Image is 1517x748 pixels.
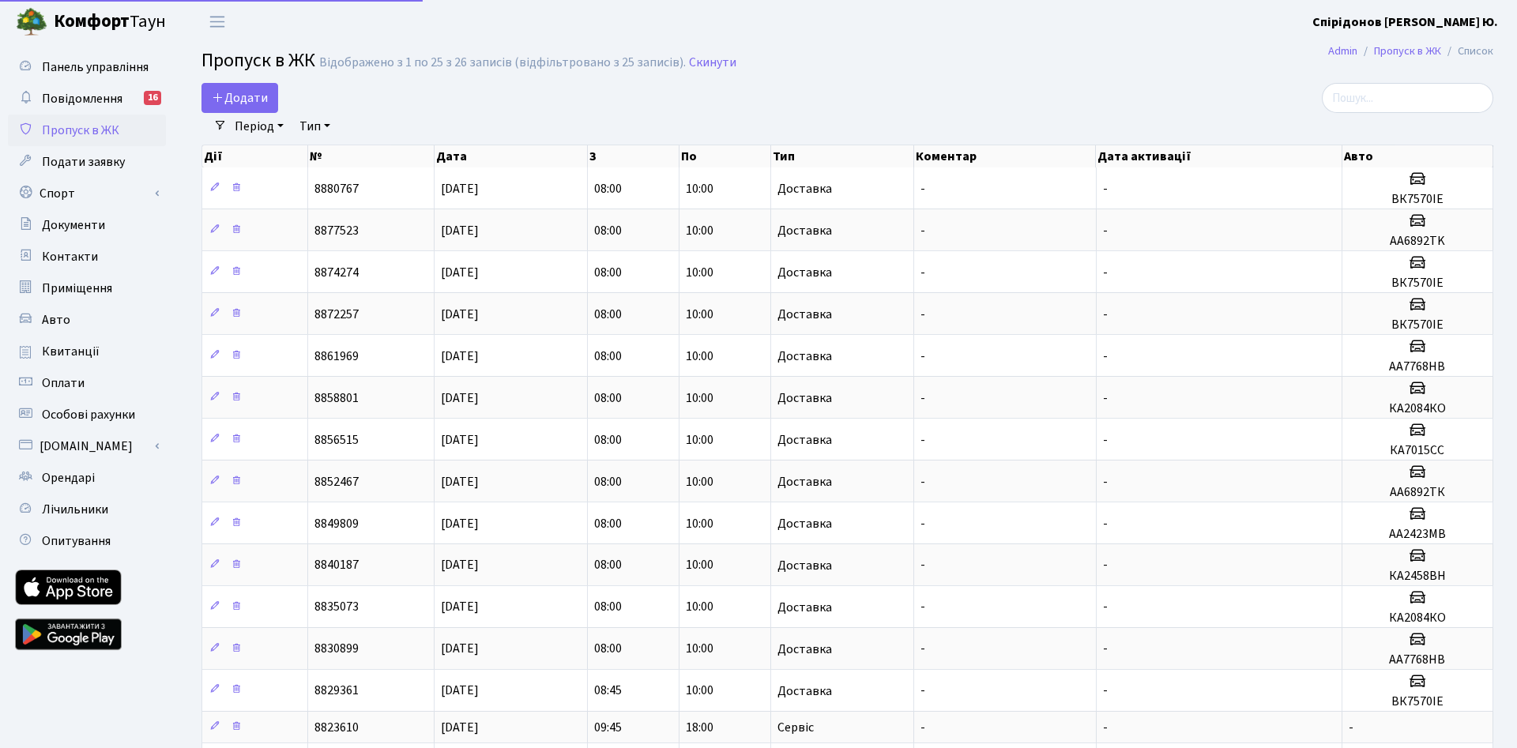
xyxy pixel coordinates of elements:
[1103,306,1108,323] span: -
[1349,569,1486,584] h5: КА2458ВН
[8,399,166,430] a: Особові рахунки
[1312,13,1498,32] a: Спірідонов [PERSON_NAME] Ю.
[920,515,925,532] span: -
[920,473,925,491] span: -
[314,719,359,736] span: 8823610
[441,473,479,491] span: [DATE]
[441,264,479,281] span: [DATE]
[1103,431,1108,449] span: -
[1441,43,1493,60] li: Список
[8,525,166,557] a: Опитування
[594,389,622,407] span: 08:00
[8,83,166,115] a: Повідомлення16
[1349,527,1486,542] h5: АА2423МВ
[689,55,736,70] a: Скинути
[228,113,290,140] a: Період
[920,641,925,658] span: -
[441,515,479,532] span: [DATE]
[293,113,337,140] a: Тип
[1349,485,1486,500] h5: АА6892ТК
[1349,192,1486,207] h5: ВК7570ІЕ
[1349,611,1486,626] h5: КА2084КО
[920,348,925,365] span: -
[686,389,713,407] span: 10:00
[441,719,479,736] span: [DATE]
[42,58,149,76] span: Панель управління
[314,306,359,323] span: 8872257
[8,273,166,304] a: Приміщення
[314,473,359,491] span: 8852467
[777,392,832,404] span: Доставка
[308,145,435,167] th: №
[920,389,925,407] span: -
[42,311,70,329] span: Авто
[42,469,95,487] span: Орендарі
[441,431,479,449] span: [DATE]
[1103,515,1108,532] span: -
[42,90,122,107] span: Повідомлення
[42,248,98,265] span: Контакти
[686,557,713,574] span: 10:00
[594,348,622,365] span: 08:00
[42,343,100,360] span: Квитанції
[920,719,925,736] span: -
[914,145,1097,167] th: Коментар
[1349,443,1486,458] h5: КА7015СС
[686,264,713,281] span: 10:00
[202,145,308,167] th: Дії
[8,146,166,178] a: Подати заявку
[201,47,315,74] span: Пропуск в ЖК
[314,682,359,700] span: 8829361
[777,517,832,530] span: Доставка
[314,557,359,574] span: 8840187
[594,599,622,616] span: 08:00
[1349,276,1486,291] h5: ВК7570ІЕ
[314,431,359,449] span: 8856515
[686,599,713,616] span: 10:00
[686,473,713,491] span: 10:00
[777,434,832,446] span: Доставка
[1103,389,1108,407] span: -
[1096,145,1342,167] th: Дата активації
[319,55,686,70] div: Відображено з 1 по 25 з 26 записів (відфільтровано з 25 записів).
[8,462,166,494] a: Орендарі
[54,9,166,36] span: Таун
[314,264,359,281] span: 8874274
[1103,473,1108,491] span: -
[42,501,108,518] span: Лічильники
[594,473,622,491] span: 08:00
[8,241,166,273] a: Контакти
[441,348,479,365] span: [DATE]
[594,264,622,281] span: 08:00
[777,350,832,363] span: Доставка
[594,719,622,736] span: 09:45
[8,115,166,146] a: Пропуск в ЖК
[314,180,359,197] span: 8880767
[777,224,832,237] span: Доставка
[16,6,47,38] img: logo.png
[201,83,278,113] a: Додати
[441,180,479,197] span: [DATE]
[314,348,359,365] span: 8861969
[441,599,479,616] span: [DATE]
[198,9,237,35] button: Переключити навігацію
[441,222,479,239] span: [DATE]
[8,336,166,367] a: Квитанції
[686,682,713,700] span: 10:00
[8,367,166,399] a: Оплати
[1103,348,1108,365] span: -
[686,719,713,736] span: 18:00
[777,643,832,656] span: Доставка
[8,430,166,462] a: [DOMAIN_NAME]
[435,145,589,167] th: Дата
[686,515,713,532] span: 10:00
[1304,35,1517,68] nav: breadcrumb
[594,682,622,700] span: 08:45
[594,641,622,658] span: 08:00
[777,685,832,697] span: Доставка
[777,475,832,488] span: Доставка
[1349,318,1486,333] h5: ВК7570ІЕ
[686,431,713,449] span: 10:00
[594,180,622,197] span: 08:00
[8,304,166,336] a: Авто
